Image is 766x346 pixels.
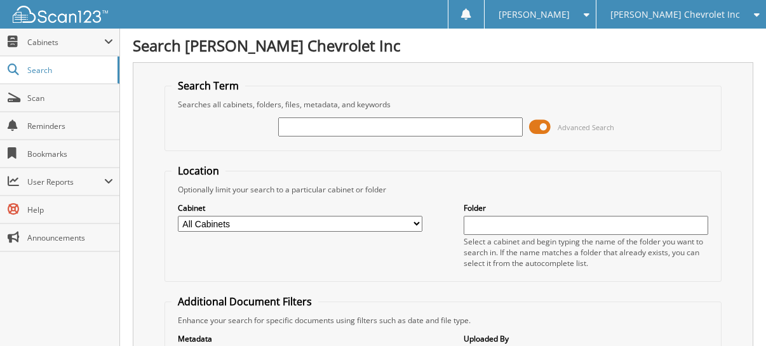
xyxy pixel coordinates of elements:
h1: Search [PERSON_NAME] Chevrolet Inc [133,35,753,56]
span: Announcements [27,232,113,243]
legend: Additional Document Filters [171,295,318,309]
div: Optionally limit your search to a particular cabinet or folder [171,184,715,195]
span: Scan [27,93,113,103]
span: Cabinets [27,37,104,48]
span: Bookmarks [27,149,113,159]
span: Advanced Search [558,123,614,132]
div: Searches all cabinets, folders, files, metadata, and keywords [171,99,715,110]
legend: Location [171,164,225,178]
div: Select a cabinet and begin typing the name of the folder you want to search in. If the name match... [464,236,708,269]
span: User Reports [27,176,104,187]
img: scan123-logo-white.svg [13,6,108,23]
label: Cabinet [178,203,422,213]
label: Uploaded By [464,333,708,344]
span: Search [27,65,111,76]
div: Enhance your search for specific documents using filters such as date and file type. [171,315,715,326]
legend: Search Term [171,79,245,93]
span: [PERSON_NAME] [499,11,570,18]
span: [PERSON_NAME] Chevrolet Inc [610,11,740,18]
span: Reminders [27,121,113,131]
span: Help [27,204,113,215]
label: Folder [464,203,708,213]
label: Metadata [178,333,422,344]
